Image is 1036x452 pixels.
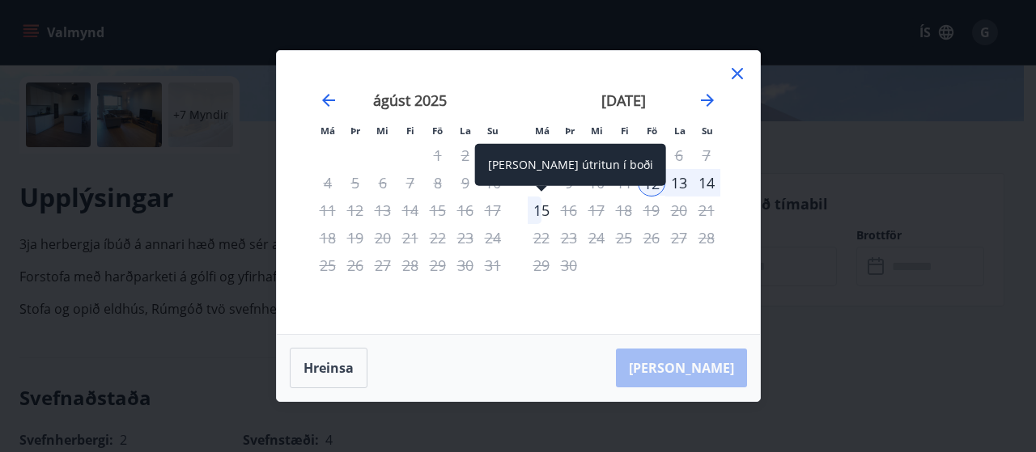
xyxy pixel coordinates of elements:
[702,125,713,137] small: Su
[452,251,479,279] td: Not available. laugardagur, 30. ágúst 2025
[665,196,693,224] td: Not available. laugardagur, 20. september 2025
[397,251,424,279] td: Not available. fimmtudagur, 28. ágúst 2025
[424,196,452,224] td: Not available. föstudagur, 15. ágúst 2025
[319,91,338,110] div: Move backward to switch to the previous month.
[638,142,665,169] td: Not available. föstudagur, 5. september 2025
[479,196,507,224] td: Not available. sunnudagur, 17. ágúst 2025
[610,142,638,169] td: Not available. fimmtudagur, 4. september 2025
[555,251,583,279] td: Not available. þriðjudagur, 30. september 2025
[314,196,342,224] td: Not available. mánudagur, 11. ágúst 2025
[424,169,452,196] td: Not available. föstudagur, 8. ágúst 2025
[601,91,646,110] strong: [DATE]
[583,142,610,169] td: Not available. miðvikudagur, 3. september 2025
[342,251,369,279] td: Not available. þriðjudagur, 26. ágúst 2025
[591,125,603,137] small: Mi
[535,125,550,137] small: Má
[369,224,397,251] td: Not available. miðvikudagur, 20. ágúst 2025
[314,251,342,279] td: Not available. mánudagur, 25. ágúst 2025
[397,224,424,251] td: Not available. fimmtudagur, 21. ágúst 2025
[693,196,720,224] td: Not available. sunnudagur, 21. september 2025
[342,224,369,251] td: Not available. þriðjudagur, 19. ágúst 2025
[565,125,575,137] small: Þr
[638,224,665,251] td: Not available. föstudagur, 26. september 2025
[373,91,447,110] strong: ágúst 2025
[693,169,720,196] div: 14
[665,169,693,196] td: Choose laugardagur, 13. september 2025 as your check-out date. It’s available.
[487,125,499,137] small: Su
[296,70,741,315] div: Calendar
[693,142,720,169] td: Not available. sunnudagur, 7. september 2025
[460,125,471,137] small: La
[369,196,397,224] td: Not available. miðvikudagur, 13. ágúst 2025
[528,251,555,279] td: Not available. mánudagur, 29. september 2025
[583,196,610,224] td: Not available. miðvikudagur, 17. september 2025
[314,224,342,251] td: Not available. mánudagur, 18. ágúst 2025
[555,196,583,224] td: Not available. þriðjudagur, 16. september 2025
[621,125,629,137] small: Fi
[610,196,638,224] td: Not available. fimmtudagur, 18. september 2025
[528,196,555,224] div: Aðeins útritun í boði
[424,224,452,251] td: Not available. föstudagur, 22. ágúst 2025
[693,169,720,196] td: Choose sunnudagur, 14. september 2025 as your check-out date. It’s available.
[583,224,610,251] td: Not available. miðvikudagur, 24. september 2025
[342,196,369,224] td: Not available. þriðjudagur, 12. ágúst 2025
[397,196,424,224] td: Not available. fimmtudagur, 14. ágúst 2025
[452,224,479,251] td: Not available. laugardagur, 23. ágúst 2025
[638,196,665,224] td: Not available. föstudagur, 19. september 2025
[475,144,666,186] div: [PERSON_NAME] útritun í boði
[665,224,693,251] td: Not available. laugardagur, 27. september 2025
[452,169,479,196] td: Not available. laugardagur, 9. ágúst 2025
[376,125,388,137] small: Mi
[665,169,693,196] div: 13
[647,125,657,137] small: Fö
[698,91,717,110] div: Move forward to switch to the next month.
[479,142,507,169] td: Not available. sunnudagur, 3. ágúst 2025
[528,142,555,169] td: Not available. mánudagur, 1. september 2025
[397,169,424,196] td: Not available. fimmtudagur, 7. ágúst 2025
[528,224,555,251] td: Not available. mánudagur, 22. september 2025
[665,142,693,169] td: Not available. laugardagur, 6. september 2025
[452,142,479,169] td: Not available. laugardagur, 2. ágúst 2025
[432,125,443,137] small: Fö
[610,142,638,169] div: Aðeins útritun í boði
[350,125,360,137] small: Þr
[693,224,720,251] td: Not available. sunnudagur, 28. september 2025
[290,348,367,388] button: Hreinsa
[424,142,452,169] td: Not available. föstudagur, 1. ágúst 2025
[321,125,335,137] small: Má
[555,142,583,169] td: Not available. þriðjudagur, 2. september 2025
[528,196,555,224] td: Choose mánudagur, 15. september 2025 as your check-out date. It’s available.
[314,169,342,196] td: Not available. mánudagur, 4. ágúst 2025
[479,224,507,251] td: Not available. sunnudagur, 24. ágúst 2025
[369,169,397,196] td: Not available. miðvikudagur, 6. ágúst 2025
[555,224,583,251] td: Not available. þriðjudagur, 23. september 2025
[424,251,452,279] td: Not available. föstudagur, 29. ágúst 2025
[406,125,414,137] small: Fi
[369,251,397,279] td: Not available. miðvikudagur, 27. ágúst 2025
[674,125,686,137] small: La
[342,169,369,196] td: Not available. þriðjudagur, 5. ágúst 2025
[452,196,479,224] td: Not available. laugardagur, 16. ágúst 2025
[610,224,638,251] td: Not available. fimmtudagur, 25. september 2025
[479,251,507,279] td: Not available. sunnudagur, 31. ágúst 2025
